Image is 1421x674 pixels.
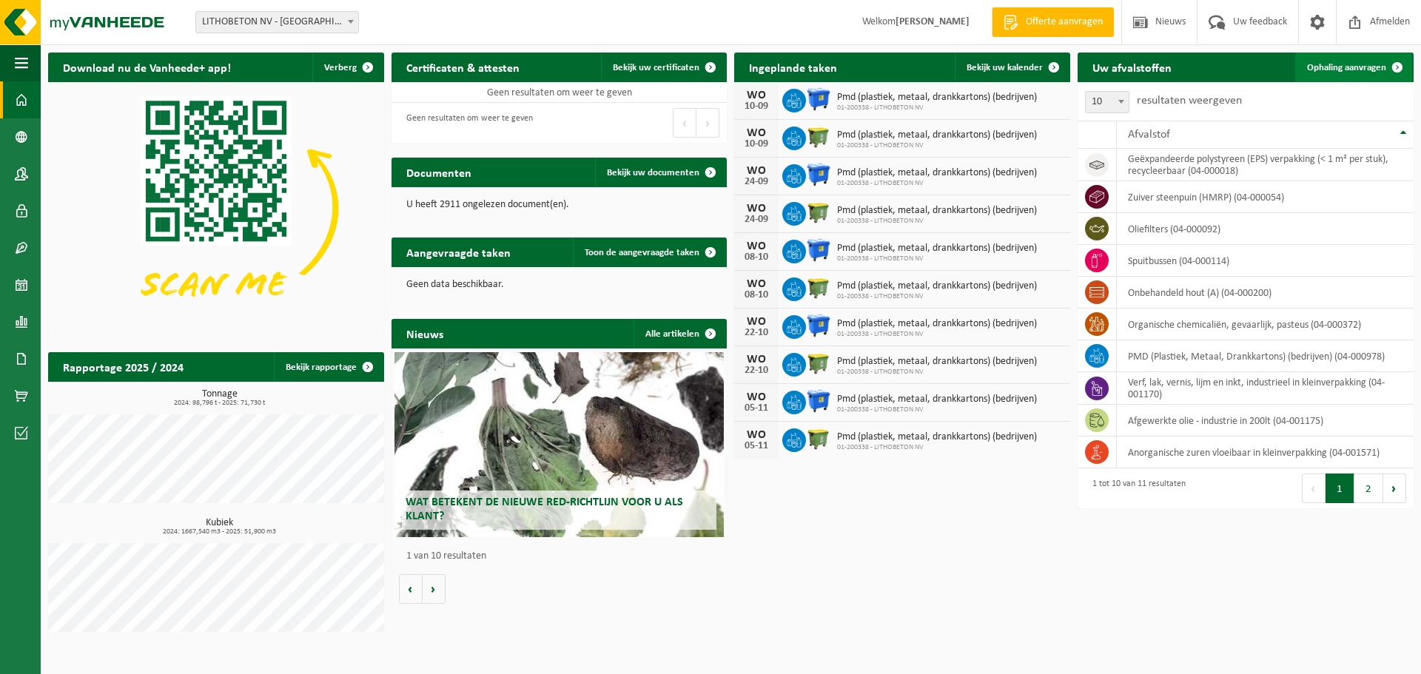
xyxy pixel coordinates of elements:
span: Pmd (plastiek, metaal, drankkartons) (bedrijven) [837,394,1037,405]
h2: Rapportage 2025 / 2024 [48,352,198,381]
span: 01-200338 - LITHOBETON NV [837,217,1037,226]
span: Pmd (plastiek, metaal, drankkartons) (bedrijven) [837,92,1037,104]
img: WB-1100-HPE-GN-50 [806,200,831,225]
div: WO [742,240,771,252]
img: Download de VHEPlus App [48,82,384,334]
span: 01-200338 - LITHOBETON NV [837,255,1037,263]
h2: Aangevraagde taken [392,237,525,266]
span: Pmd (plastiek, metaal, drankkartons) (bedrijven) [837,129,1037,141]
span: Pmd (plastiek, metaal, drankkartons) (bedrijven) [837,167,1037,179]
button: Vorige [399,574,423,604]
div: WO [742,278,771,290]
span: 10 [1086,92,1129,112]
img: WB-1100-HPE-BE-01 [806,388,831,414]
td: organische chemicaliën, gevaarlijk, pasteus (04-000372) [1117,309,1414,340]
td: onbehandeld hout (A) (04-000200) [1117,277,1414,309]
div: WO [742,429,771,441]
span: 01-200338 - LITHOBETON NV [837,443,1037,452]
span: Bekijk uw documenten [607,168,699,178]
a: Bekijk rapportage [274,352,383,382]
a: Bekijk uw certificaten [601,53,725,82]
span: 01-200338 - LITHOBETON NV [837,292,1037,301]
div: WO [742,316,771,328]
a: Alle artikelen [634,319,725,348]
div: 05-11 [742,403,771,414]
td: oliefilters (04-000092) [1117,213,1414,245]
span: Pmd (plastiek, metaal, drankkartons) (bedrijven) [837,431,1037,443]
div: 05-11 [742,441,771,451]
h2: Nieuws [392,319,458,348]
span: Pmd (plastiek, metaal, drankkartons) (bedrijven) [837,205,1037,217]
td: afgewerkte olie - industrie in 200lt (04-001175) [1117,405,1414,437]
div: WO [742,127,771,139]
span: Verberg [324,63,357,73]
div: WO [742,203,771,215]
td: geëxpandeerde polystyreen (EPS) verpakking (< 1 m² per stuk), recycleerbaar (04-000018) [1117,149,1414,181]
span: Bekijk uw certificaten [613,63,699,73]
button: Volgende [423,574,446,604]
div: WO [742,354,771,365]
img: WB-1100-HPE-BE-01 [806,237,831,263]
span: 2024: 98,796 t - 2025: 71,730 t [56,400,384,407]
div: 1 tot 10 van 11 resultaten [1085,472,1186,505]
span: Pmd (plastiek, metaal, drankkartons) (bedrijven) [837,280,1037,292]
div: 22-10 [742,365,771,376]
h2: Download nu de Vanheede+ app! [48,53,246,81]
div: WO [742,391,771,403]
div: 08-10 [742,252,771,263]
span: Pmd (plastiek, metaal, drankkartons) (bedrijven) [837,243,1037,255]
div: 10-09 [742,101,771,112]
td: zuiver steenpuin (HMRP) (04-000054) [1117,181,1414,213]
td: Geen resultaten om weer te geven [392,82,728,103]
span: 01-200338 - LITHOBETON NV [837,368,1037,377]
div: 24-09 [742,177,771,187]
td: verf, lak, vernis, lijm en inkt, industrieel in kleinverpakking (04-001170) [1117,372,1414,405]
span: 01-200338 - LITHOBETON NV [837,104,1037,112]
h2: Uw afvalstoffen [1078,53,1186,81]
button: Next [696,108,719,138]
button: Previous [1302,474,1326,503]
button: 1 [1326,474,1354,503]
span: LITHOBETON NV - SNAASKERKE [195,11,359,33]
span: LITHOBETON NV - SNAASKERKE [196,12,358,33]
button: Next [1383,474,1406,503]
button: Previous [673,108,696,138]
td: spuitbussen (04-000114) [1117,245,1414,277]
p: Geen data beschikbaar. [406,280,713,290]
span: Afvalstof [1128,129,1170,141]
span: 01-200338 - LITHOBETON NV [837,179,1037,188]
a: Ophaling aanvragen [1295,53,1412,82]
label: resultaten weergeven [1137,95,1242,107]
h3: Tonnage [56,389,384,407]
p: 1 van 10 resultaten [406,551,720,562]
img: WB-1100-HPE-BE-01 [806,162,831,187]
span: Offerte aanvragen [1022,15,1106,30]
span: Toon de aangevraagde taken [585,248,699,257]
a: Bekijk uw documenten [595,158,725,187]
span: Ophaling aanvragen [1307,63,1386,73]
span: 01-200338 - LITHOBETON NV [837,405,1037,414]
div: 22-10 [742,328,771,338]
span: Pmd (plastiek, metaal, drankkartons) (bedrijven) [837,318,1037,330]
span: 01-200338 - LITHOBETON NV [837,141,1037,150]
div: WO [742,90,771,101]
img: WB-1100-HPE-GN-50 [806,351,831,376]
span: 10 [1085,91,1129,113]
div: 24-09 [742,215,771,225]
button: Verberg [312,53,383,82]
td: anorganische zuren vloeibaar in kleinverpakking (04-001571) [1117,437,1414,468]
img: WB-1100-HPE-BE-01 [806,313,831,338]
h2: Certificaten & attesten [392,53,534,81]
img: WB-1100-HPE-GN-50 [806,275,831,300]
h3: Kubiek [56,518,384,536]
img: WB-1100-HPE-GN-50 [806,124,831,149]
div: 08-10 [742,290,771,300]
span: Wat betekent de nieuwe RED-richtlijn voor u als klant? [406,496,683,522]
button: 2 [1354,474,1383,503]
a: Wat betekent de nieuwe RED-richtlijn voor u als klant? [394,352,724,537]
div: 10-09 [742,139,771,149]
td: PMD (Plastiek, Metaal, Drankkartons) (bedrijven) (04-000978) [1117,340,1414,372]
h2: Documenten [392,158,486,186]
p: U heeft 2911 ongelezen document(en). [406,200,713,210]
a: Offerte aanvragen [992,7,1114,37]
